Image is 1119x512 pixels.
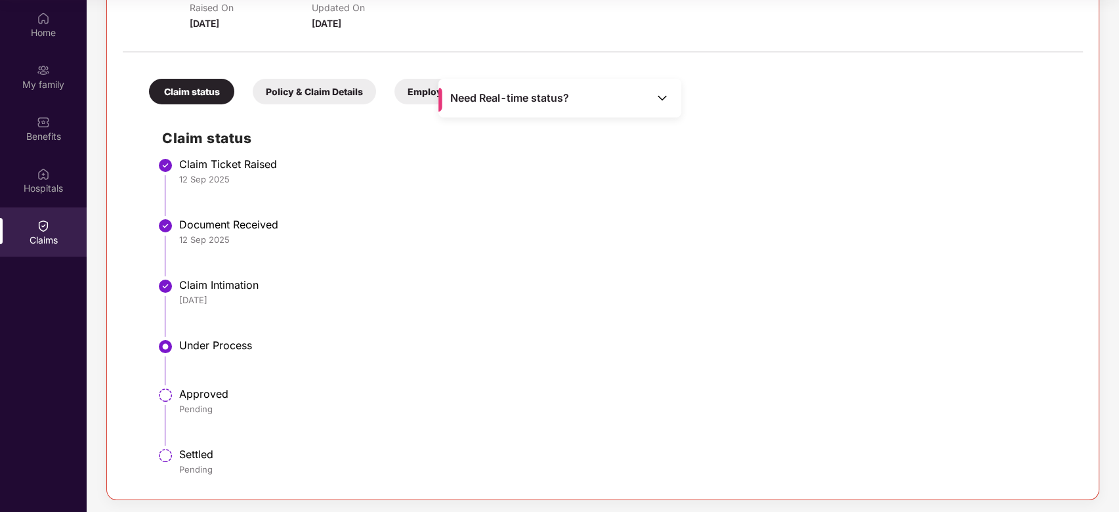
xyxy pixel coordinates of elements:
[179,158,1070,171] div: Claim Ticket Raised
[37,12,50,25] img: svg+xml;base64,PHN2ZyBpZD0iSG9tZSIgeG1sbnM9Imh0dHA6Ly93d3cudzMub3JnLzIwMDAvc3ZnIiB3aWR0aD0iMjAiIG...
[37,64,50,77] img: svg+xml;base64,PHN2ZyB3aWR0aD0iMjAiIGhlaWdodD0iMjAiIHZpZXdCb3g9IjAgMCAyMCAyMCIgZmlsbD0ibm9uZSIgeG...
[158,158,173,173] img: svg+xml;base64,PHN2ZyBpZD0iU3RlcC1Eb25lLTMyeDMyIiB4bWxucz0iaHR0cDovL3d3dy53My5vcmcvMjAwMC9zdmciIH...
[158,387,173,403] img: svg+xml;base64,PHN2ZyBpZD0iU3RlcC1QZW5kaW5nLTMyeDMyIiB4bWxucz0iaHR0cDovL3d3dy53My5vcmcvMjAwMC9zdm...
[158,339,173,354] img: svg+xml;base64,PHN2ZyBpZD0iU3RlcC1BY3RpdmUtMzJ4MzIiIHhtbG5zPSJodHRwOi8vd3d3LnczLm9yZy8yMDAwL3N2Zy...
[190,2,312,13] p: Raised On
[37,219,50,232] img: svg+xml;base64,PHN2ZyBpZD0iQ2xhaW0iIHhtbG5zPSJodHRwOi8vd3d3LnczLm9yZy8yMDAwL3N2ZyIgd2lkdGg9IjIwIi...
[253,79,376,104] div: Policy & Claim Details
[149,79,234,104] div: Claim status
[37,116,50,129] img: svg+xml;base64,PHN2ZyBpZD0iQmVuZWZpdHMiIHhtbG5zPSJodHRwOi8vd3d3LnczLm9yZy8yMDAwL3N2ZyIgd2lkdGg9Ij...
[190,18,219,29] span: [DATE]
[656,91,669,104] img: Toggle Icon
[179,234,1070,245] div: 12 Sep 2025
[450,91,569,105] span: Need Real-time status?
[179,463,1070,475] div: Pending
[158,278,173,294] img: svg+xml;base64,PHN2ZyBpZD0iU3RlcC1Eb25lLTMyeDMyIiB4bWxucz0iaHR0cDovL3d3dy53My5vcmcvMjAwMC9zdmciIH...
[394,79,499,104] div: Employee Details
[179,448,1070,461] div: Settled
[179,278,1070,291] div: Claim Intimation
[179,387,1070,400] div: Approved
[179,173,1070,185] div: 12 Sep 2025
[312,2,434,13] p: Updated On
[37,167,50,181] img: svg+xml;base64,PHN2ZyBpZD0iSG9zcGl0YWxzIiB4bWxucz0iaHR0cDovL3d3dy53My5vcmcvMjAwMC9zdmciIHdpZHRoPS...
[179,218,1070,231] div: Document Received
[312,18,341,29] span: [DATE]
[179,339,1070,352] div: Under Process
[179,294,1070,306] div: [DATE]
[179,403,1070,415] div: Pending
[158,218,173,234] img: svg+xml;base64,PHN2ZyBpZD0iU3RlcC1Eb25lLTMyeDMyIiB4bWxucz0iaHR0cDovL3d3dy53My5vcmcvMjAwMC9zdmciIH...
[162,127,1070,149] h2: Claim status
[158,448,173,463] img: svg+xml;base64,PHN2ZyBpZD0iU3RlcC1QZW5kaW5nLTMyeDMyIiB4bWxucz0iaHR0cDovL3d3dy53My5vcmcvMjAwMC9zdm...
